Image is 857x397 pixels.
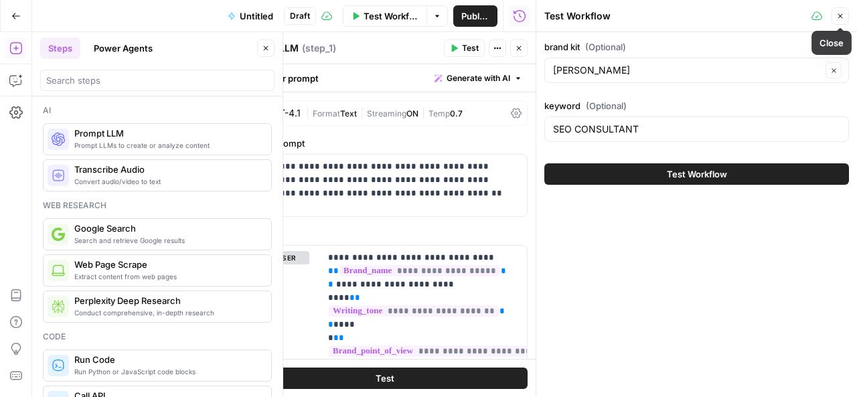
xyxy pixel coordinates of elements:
span: Test Workflow [364,9,418,23]
span: Text [340,108,357,118]
label: brand kit [544,40,849,54]
label: System Prompt [242,137,528,150]
label: Chat [242,228,528,241]
span: Transcribe Audio [74,163,260,176]
span: (Optional) [586,99,627,112]
img: tab_keywords_by_traffic_grey.svg [133,78,144,88]
button: Publish [453,5,497,27]
button: Untitled [220,5,281,27]
button: Test [444,39,485,57]
label: keyword [544,99,849,112]
span: Draft [290,10,310,22]
span: Prompt LLM [74,127,260,140]
span: Test [376,372,394,385]
div: Keywords by Traffic [148,79,226,88]
span: Search and retrieve Google results [74,235,260,246]
span: Streaming [367,108,406,118]
img: website_grey.svg [21,35,32,46]
span: ( step_1 ) [302,42,336,55]
span: Perplexity Deep Research [74,294,260,307]
button: Test Workflow [544,163,849,185]
input: Ritah Augustine [553,64,822,77]
span: Google Search [74,222,260,235]
img: tab_domain_overview_orange.svg [36,78,47,88]
span: Extract content from web pages [74,271,260,282]
span: Untitled [240,9,273,23]
span: Test Workflow [667,167,727,181]
div: Domain Overview [51,79,120,88]
button: Test Workflow [343,5,426,27]
span: Temp [428,108,450,118]
span: (Optional) [585,40,626,54]
span: Generate with AI [447,72,510,84]
div: Ai [43,104,272,116]
span: Prompt LLMs to create or analyze content [74,140,260,151]
div: Domain: [DOMAIN_NAME] [35,35,147,46]
span: Web Page Scrape [74,258,260,271]
span: 0.7 [450,108,463,118]
input: Search steps [46,74,268,87]
span: Format [313,108,340,118]
span: | [418,106,428,119]
div: v 4.0.25 [37,21,66,32]
button: Power Agents [86,37,161,59]
span: Run Code [74,353,260,366]
span: ON [406,108,418,118]
img: logo_orange.svg [21,21,32,32]
button: Generate with AI [429,70,528,87]
span: | [306,106,313,119]
span: Conduct comprehensive, in-depth research [74,307,260,318]
div: Code [43,331,272,343]
div: Web research [43,200,272,212]
span: Publish [461,9,489,23]
span: Test [462,42,479,54]
span: | [357,106,367,119]
span: Convert audio/video to text [74,176,260,187]
button: Steps [40,37,80,59]
span: Run Python or JavaScript code blocks [74,366,260,377]
button: Test [242,368,528,389]
div: Write your prompt [234,64,536,92]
